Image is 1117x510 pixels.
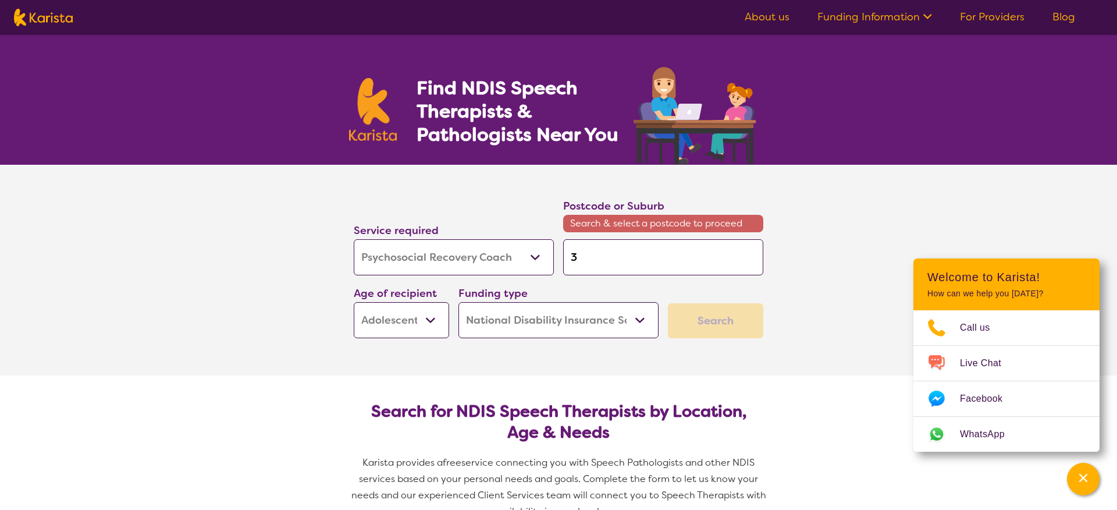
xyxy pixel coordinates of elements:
h1: Find NDIS Speech Therapists & Pathologists Near You [417,76,632,146]
a: Blog [1052,10,1075,24]
a: For Providers [960,10,1024,24]
img: Karista logo [14,9,73,26]
span: Facebook [960,390,1016,408]
label: Service required [354,224,439,238]
span: Search & select a postcode to proceed [563,215,763,232]
img: Karista logo [349,78,397,141]
span: Live Chat [960,355,1015,372]
button: Channel Menu [1067,463,1100,495]
p: How can we help you [DATE]? [927,289,1086,299]
div: Channel Menu [913,258,1100,452]
input: Type [563,239,763,275]
span: Karista provides a [362,456,443,469]
span: WhatsApp [960,426,1019,443]
img: speech-therapy [624,63,768,165]
ul: Choose channel [913,310,1100,452]
span: free [443,456,461,469]
a: Web link opens in a new tab. [913,417,1100,452]
a: About us [745,10,789,24]
span: Call us [960,319,1004,337]
label: Funding type [458,286,528,300]
label: Postcode or Suburb [563,199,664,213]
h2: Welcome to Karista! [927,270,1086,284]
label: Age of recipient [354,286,437,300]
a: Funding Information [817,10,932,24]
h2: Search for NDIS Speech Therapists by Location, Age & Needs [363,401,754,443]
